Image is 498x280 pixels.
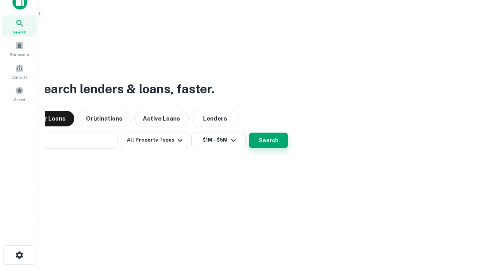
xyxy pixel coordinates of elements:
[459,193,498,230] iframe: Chat Widget
[134,111,189,126] button: Active Loans
[2,83,37,104] a: Saved
[77,111,131,126] button: Originations
[191,133,246,148] button: $1M - $5M
[249,133,288,148] button: Search
[192,111,238,126] button: Lenders
[14,96,25,103] span: Saved
[35,80,214,98] h3: Search lenders & loans, faster.
[2,38,37,59] a: Borrowers
[121,133,188,148] button: All Property Types
[12,29,26,35] span: Search
[2,61,37,82] a: Contacts
[2,16,37,37] a: Search
[10,51,29,58] span: Borrowers
[12,74,27,80] span: Contacts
